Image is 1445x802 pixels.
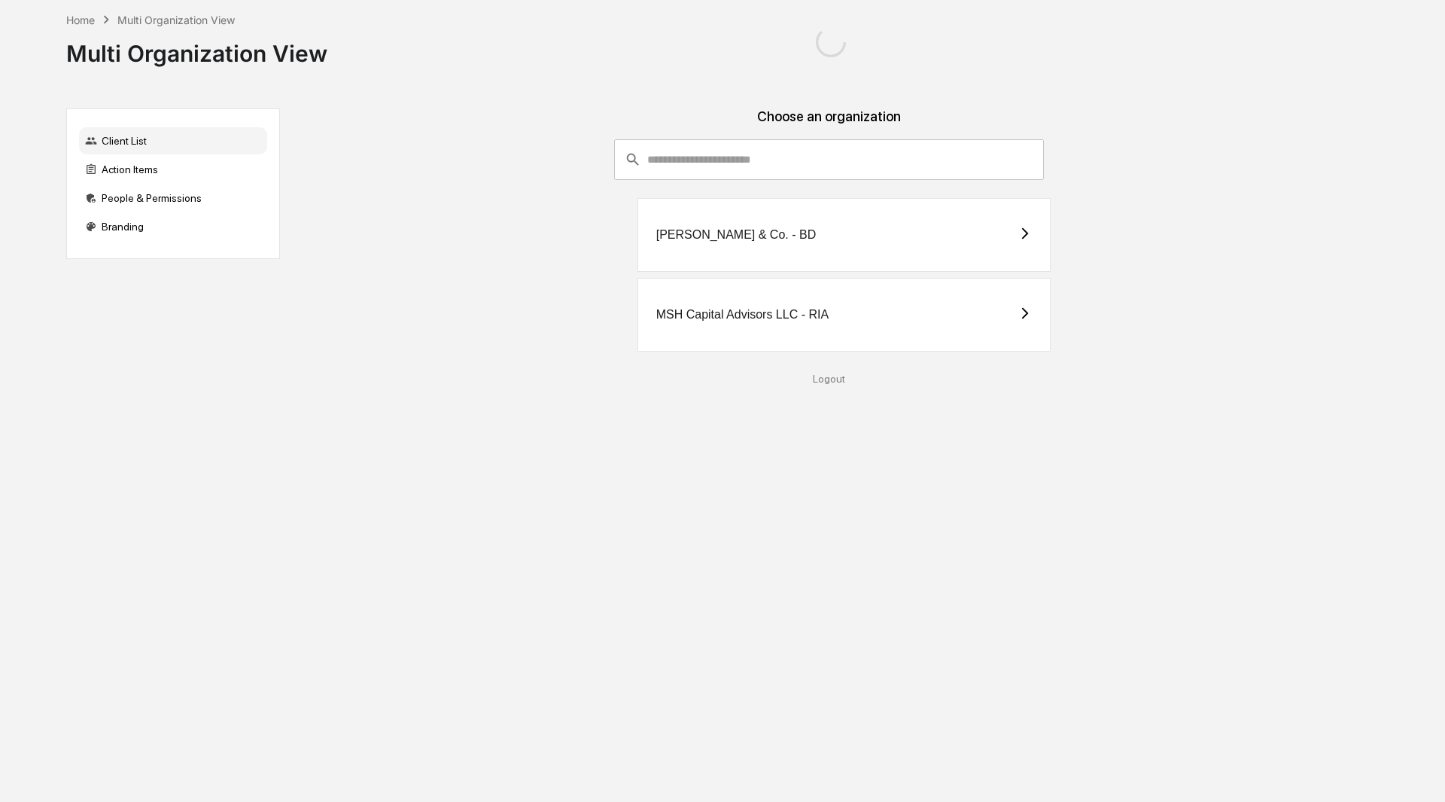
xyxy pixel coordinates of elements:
[66,14,95,26] div: Home
[79,127,267,154] div: Client List
[79,184,267,212] div: People & Permissions
[656,308,829,322] div: MSH Capital Advisors LLC - RIA
[79,213,267,240] div: Branding
[117,14,235,26] div: Multi Organization View
[79,156,267,183] div: Action Items
[614,139,1044,180] div: consultant-dashboard__filter-organizations-search-bar
[292,108,1367,139] div: Choose an organization
[66,28,327,67] div: Multi Organization View
[292,373,1367,385] div: Logout
[656,228,817,242] div: [PERSON_NAME] & Co. - BD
